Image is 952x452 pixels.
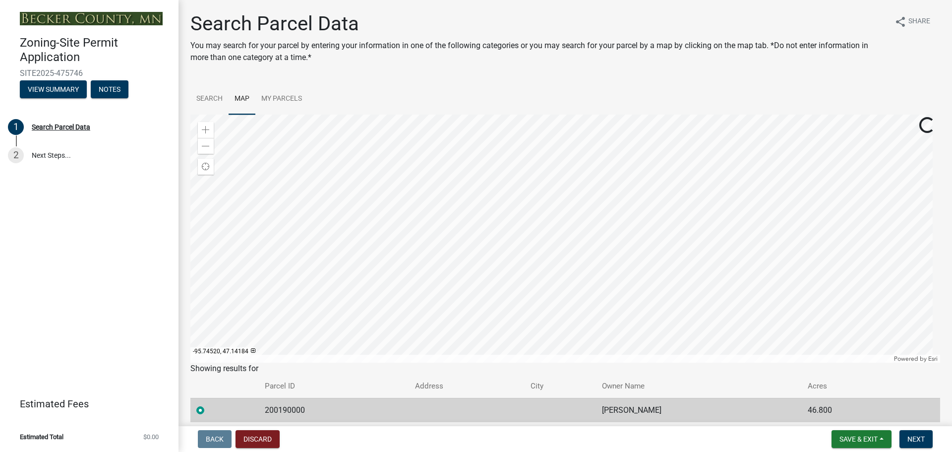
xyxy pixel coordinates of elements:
button: Save & Exit [832,430,892,448]
a: Map [229,83,255,115]
wm-modal-confirm: Summary [20,86,87,94]
span: Share [908,16,930,28]
button: View Summary [20,80,87,98]
th: Address [409,375,525,398]
p: You may search for your parcel by entering your information in one of the following categories or... [190,40,887,64]
wm-modal-confirm: Notes [91,86,128,94]
button: Notes [91,80,128,98]
td: 200190000 [259,398,409,422]
i: share [894,16,906,28]
h4: Zoning-Site Permit Application [20,36,171,65]
a: Search [190,83,229,115]
span: Save & Exit [839,435,878,443]
button: Back [198,430,232,448]
button: Next [899,430,933,448]
button: Discard [236,430,280,448]
div: Search Parcel Data [32,124,90,130]
h1: Search Parcel Data [190,12,887,36]
div: 1 [8,119,24,135]
div: Powered by [892,355,940,363]
div: Zoom out [198,138,214,154]
div: 2 [8,147,24,163]
th: Acres [802,375,906,398]
span: SITE2025-475746 [20,68,159,78]
th: City [525,375,596,398]
th: Parcel ID [259,375,409,398]
div: Zoom in [198,122,214,138]
div: Showing results for [190,363,940,375]
a: Esri [928,355,938,362]
th: Owner Name [596,375,802,398]
span: Next [907,435,925,443]
div: Find my location [198,159,214,175]
a: My Parcels [255,83,308,115]
span: Estimated Total [20,434,63,440]
td: 46.800 [802,398,906,422]
button: shareShare [887,12,938,31]
td: [PERSON_NAME] [596,398,802,422]
a: Estimated Fees [8,394,163,414]
span: Back [206,435,224,443]
img: Becker County, Minnesota [20,12,163,25]
span: $0.00 [143,434,159,440]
